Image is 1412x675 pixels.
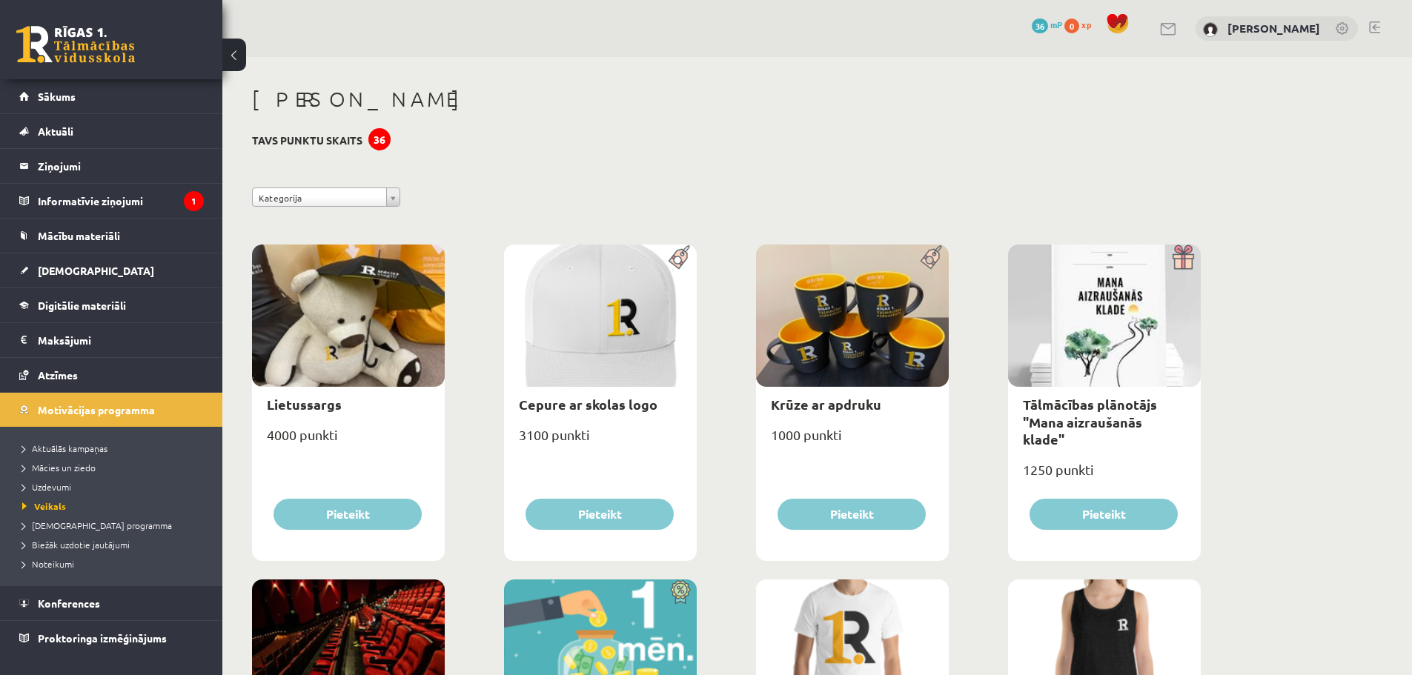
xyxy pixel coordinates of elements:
[22,442,107,454] span: Aktuālās kampaņas
[38,264,154,277] span: [DEMOGRAPHIC_DATA]
[22,558,74,570] span: Noteikumi
[1030,499,1178,530] button: Pieteikt
[38,403,155,416] span: Motivācijas programma
[274,499,422,530] button: Pieteikt
[19,358,204,392] a: Atzīmes
[22,461,208,474] a: Mācies un ziedo
[38,323,204,357] legend: Maksājumi
[368,128,391,150] div: 36
[22,442,208,455] a: Aktuālās kampaņas
[22,539,130,551] span: Biežāk uzdotie jautājumi
[22,557,208,571] a: Noteikumi
[19,393,204,427] a: Motivācijas programma
[756,422,949,459] div: 1000 punkti
[19,219,204,253] a: Mācību materiāli
[267,396,342,413] a: Lietussargs
[19,114,204,148] a: Aktuāli
[1064,19,1079,33] span: 0
[252,187,400,207] a: Kategorija
[19,184,204,218] a: Informatīvie ziņojumi1
[22,499,208,513] a: Veikals
[915,245,949,270] img: Populāra prece
[771,396,881,413] a: Krūze ar apdruku
[519,396,657,413] a: Cepure ar skolas logo
[38,184,204,218] legend: Informatīvie ziņojumi
[38,149,204,183] legend: Ziņojumi
[1064,19,1098,30] a: 0 xp
[663,245,697,270] img: Populāra prece
[38,631,167,645] span: Proktoringa izmēģinājums
[778,499,926,530] button: Pieteikt
[252,422,445,459] div: 4000 punkti
[38,124,73,138] span: Aktuāli
[38,299,126,312] span: Digitālie materiāli
[1008,457,1201,494] div: 1250 punkti
[22,480,208,493] a: Uzdevumi
[259,188,380,207] span: Kategorija
[252,134,362,147] h3: Tavs punktu skaits
[38,229,120,242] span: Mācību materiāli
[22,519,172,531] span: [DEMOGRAPHIC_DATA] programma
[19,149,204,183] a: Ziņojumi
[1203,22,1218,37] img: Jaromirs Četčikovs
[1050,19,1062,30] span: mP
[1032,19,1048,33] span: 36
[22,519,208,532] a: [DEMOGRAPHIC_DATA] programma
[16,26,135,63] a: Rīgas 1. Tālmācības vidusskola
[19,621,204,655] a: Proktoringa izmēģinājums
[19,253,204,287] a: [DEMOGRAPHIC_DATA]
[22,462,96,473] span: Mācies un ziedo
[19,79,204,113] a: Sākums
[38,368,78,382] span: Atzīmes
[184,191,204,211] i: 1
[19,288,204,322] a: Digitālie materiāli
[22,538,208,551] a: Biežāk uzdotie jautājumi
[1227,21,1320,36] a: [PERSON_NAME]
[252,87,1201,112] h1: [PERSON_NAME]
[1032,19,1062,30] a: 36 mP
[1167,245,1201,270] img: Dāvana ar pārsteigumu
[38,596,100,610] span: Konferences
[38,90,76,103] span: Sākums
[22,500,66,512] span: Veikals
[504,422,697,459] div: 3100 punkti
[19,323,204,357] a: Maksājumi
[526,499,674,530] button: Pieteikt
[1023,396,1157,448] a: Tālmācības plānotājs "Mana aizraušanās klade"
[1081,19,1091,30] span: xp
[663,579,697,605] img: Atlaide
[19,586,204,620] a: Konferences
[22,481,71,493] span: Uzdevumi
